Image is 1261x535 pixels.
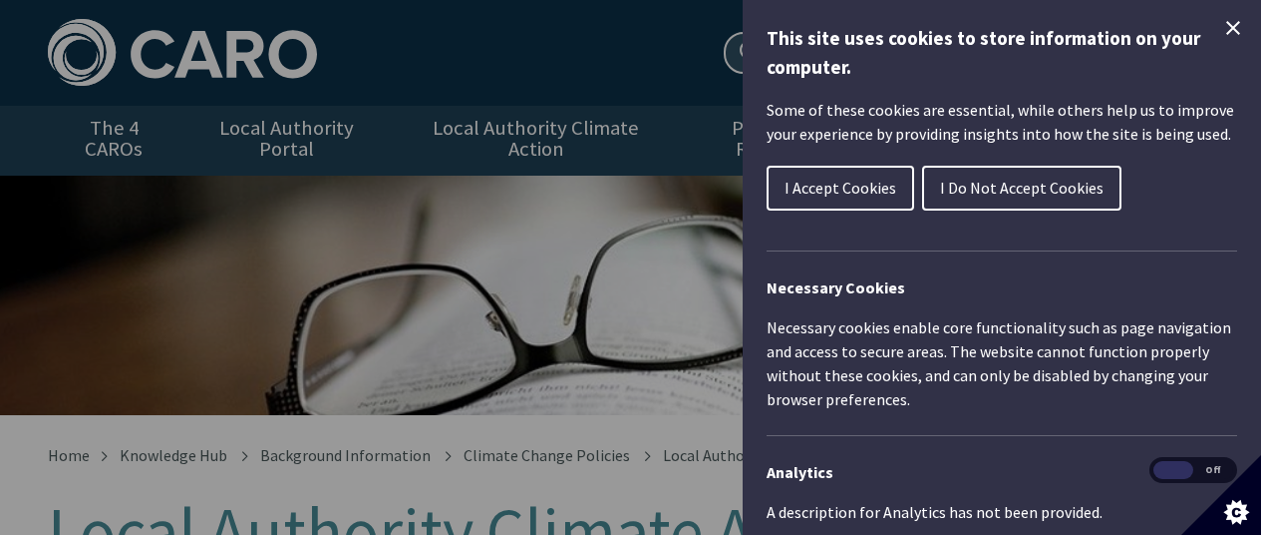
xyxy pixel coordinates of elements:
[767,98,1237,146] p: Some of these cookies are essential, while others help us to improve your experience by providing...
[767,460,1237,484] h3: Analytics
[767,166,914,211] button: I Accept Cookies
[1221,16,1245,40] button: Close Cookie Control
[1181,455,1261,535] button: Set cookie preferences
[940,178,1103,198] span: I Do Not Accept Cookies
[767,315,1237,411] p: Necessary cookies enable core functionality such as page navigation and access to secure areas. T...
[922,166,1121,211] button: I Do Not Accept Cookies
[1153,461,1193,480] span: On
[767,24,1237,82] h1: This site uses cookies to store information on your computer.
[785,178,896,198] span: I Accept Cookies
[767,275,1237,299] h2: Necessary Cookies
[767,500,1237,524] p: A description for Analytics has not been provided.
